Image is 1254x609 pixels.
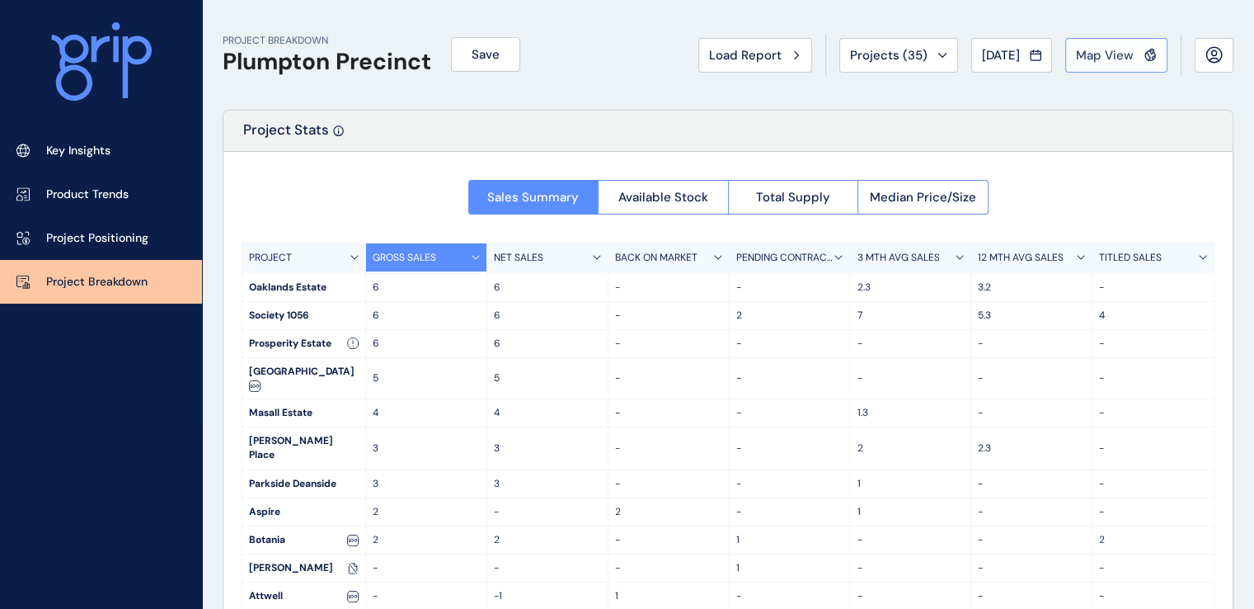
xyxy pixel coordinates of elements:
p: - [978,589,1085,603]
p: NET SALES [494,251,543,265]
p: 2 [373,533,480,547]
div: Oaklands Estate [242,274,365,301]
div: Society 1056 [242,302,365,329]
p: - [857,589,964,603]
span: Total Supply [756,189,830,205]
p: 3 [373,477,480,491]
p: 1.3 [857,406,964,420]
p: - [857,533,964,547]
p: 5 [494,371,601,385]
p: - [615,406,722,420]
p: PENDING CONTRACTS [736,251,835,265]
p: - [615,561,722,575]
p: 1 [736,561,843,575]
p: 6 [494,309,601,323]
button: [DATE] [971,38,1052,73]
p: 6 [373,337,480,351]
p: - [1099,281,1207,295]
p: - [978,561,1085,575]
p: - [1099,477,1207,491]
p: - [1099,589,1207,603]
p: 5 [373,371,480,385]
p: - [615,371,722,385]
div: [PERSON_NAME] Place [242,427,365,470]
span: Load Report [709,47,782,64]
p: - [978,505,1085,519]
p: - [978,477,1085,491]
p: - [978,337,1085,351]
p: 2 [857,441,964,456]
p: - [736,589,843,603]
p: 1 [857,505,964,519]
p: 7 [857,309,964,323]
p: - [1099,406,1207,420]
p: 2.3 [857,281,964,295]
div: Botania [242,526,365,554]
p: - [1099,505,1207,519]
p: - [494,505,601,519]
p: - [373,561,480,575]
p: - [615,441,722,456]
p: - [857,371,964,385]
button: Sales Summary [468,180,599,215]
span: Available Stock [618,189,708,205]
p: Project Positioning [46,230,148,247]
p: - [1099,561,1207,575]
button: Median Price/Size [857,180,989,215]
button: Map View [1065,38,1167,73]
span: Map View [1076,47,1134,64]
p: 4 [494,406,601,420]
button: Load Report [698,38,812,73]
span: Median Price/Size [870,189,976,205]
p: - [615,337,722,351]
button: Available Stock [598,180,728,215]
p: -1 [494,589,601,603]
div: Prosperity Estate [242,330,365,357]
p: 3 MTH AVG SALES [857,251,939,265]
p: 6 [494,281,601,295]
p: 3 [494,477,601,491]
p: 2 [373,505,480,519]
p: - [615,477,722,491]
p: Project Stats [243,120,329,151]
p: 4 [1099,309,1207,323]
p: BACK ON MARKET [615,251,697,265]
p: PROJECT [249,251,292,265]
p: 4 [373,406,480,420]
p: TITLED SALES [1099,251,1162,265]
p: - [615,309,722,323]
p: 6 [373,309,480,323]
p: 2.3 [978,441,1085,456]
p: - [736,281,843,295]
p: 6 [494,337,601,351]
button: Total Supply [728,180,858,215]
p: 6 [373,281,480,295]
p: - [1099,337,1207,351]
span: [DATE] [982,47,1020,64]
p: - [736,337,843,351]
p: 2 [1099,533,1207,547]
p: - [1099,441,1207,456]
p: 1 [615,589,722,603]
p: - [494,561,601,575]
p: 3.2 [978,281,1085,295]
p: 2 [736,309,843,323]
span: Projects ( 35 ) [850,47,928,64]
p: - [857,337,964,351]
p: - [615,281,722,295]
p: GROSS SALES [373,251,436,265]
button: Save [451,37,520,72]
div: Parkside Deanside [242,470,365,498]
div: Masall Estate [242,399,365,427]
p: - [615,533,722,547]
p: 3 [373,441,480,456]
div: [GEOGRAPHIC_DATA] [242,358,365,399]
p: Key Insights [46,143,110,159]
p: - [978,371,1085,385]
span: Save [472,46,500,63]
p: - [373,589,480,603]
p: - [736,406,843,420]
p: 1 [736,533,843,547]
h1: Plumpton Precinct [223,48,431,76]
p: - [736,371,843,385]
